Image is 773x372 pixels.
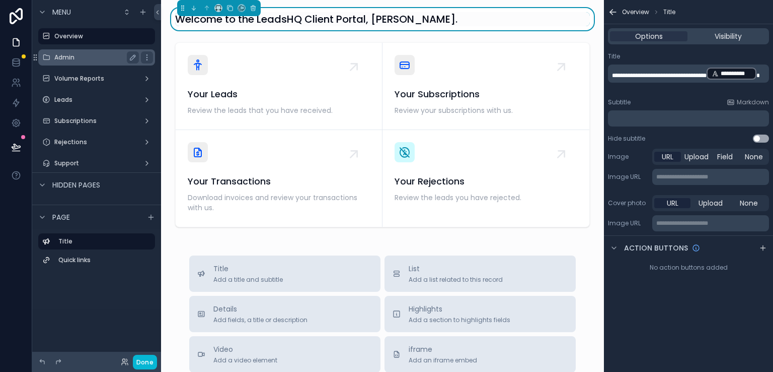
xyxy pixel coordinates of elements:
label: Hide subtitle [608,135,645,143]
a: Markdown [727,98,769,106]
span: Hidden pages [52,180,100,190]
span: Add a video element [213,356,277,364]
div: scrollable content [32,229,161,278]
a: Subscriptions [38,113,155,129]
span: Video [213,344,277,354]
span: Upload [684,152,709,162]
span: URL [662,152,673,162]
button: HighlightsAdd a section to highlights fields [384,296,576,332]
span: URL [667,198,678,208]
h1: Welcome to the LeadsHQ Client Portal, [PERSON_NAME]. [175,12,457,26]
span: Page [52,212,70,222]
label: Rejections [54,138,139,146]
label: Overview [54,32,149,40]
div: scrollable content [652,169,769,185]
div: scrollable content [652,215,769,231]
button: DetailsAdd fields, a title or description [189,296,380,332]
a: Support [38,155,155,171]
span: Add a title and subtitle [213,276,283,284]
label: Image URL [608,173,648,181]
span: Field [717,152,733,162]
span: Add a section to highlights fields [409,316,510,324]
span: iframe [409,344,477,354]
a: Leads [38,92,155,108]
span: Title [213,264,283,274]
span: Add a list related to this record [409,276,503,284]
label: Admin [54,53,135,61]
button: Done [133,355,157,369]
a: Rejections [38,134,155,150]
label: Image [608,153,648,161]
span: Add an iframe embed [409,356,477,364]
label: Support [54,159,139,167]
button: ListAdd a list related to this record [384,256,576,292]
span: Details [213,304,307,314]
label: Image URL [608,219,648,227]
label: Title [58,237,147,245]
span: Options [635,31,663,41]
span: Overview [622,8,649,16]
button: TitleAdd a title and subtitle [189,256,380,292]
span: Menu [52,7,71,17]
a: Admin [38,49,155,66]
span: Markdown [737,98,769,106]
span: Highlights [409,304,510,314]
span: Upload [699,198,723,208]
a: Overview [38,28,155,44]
label: Leads [54,96,139,104]
div: scrollable content [608,110,769,127]
label: Subtitle [608,98,631,106]
div: scrollable content [608,65,769,83]
span: Action buttons [624,243,688,253]
label: Quick links [58,256,151,264]
label: Cover photo [608,199,648,207]
span: None [740,198,758,208]
label: Title [608,52,620,60]
span: Title [663,8,675,16]
span: List [409,264,503,274]
span: Add fields, a title or description [213,316,307,324]
label: Subscriptions [54,117,139,125]
span: Visibility [715,31,742,41]
label: Volume Reports [54,75,139,83]
span: None [745,152,763,162]
div: No action buttons added [604,260,773,276]
a: Volume Reports [38,71,155,87]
